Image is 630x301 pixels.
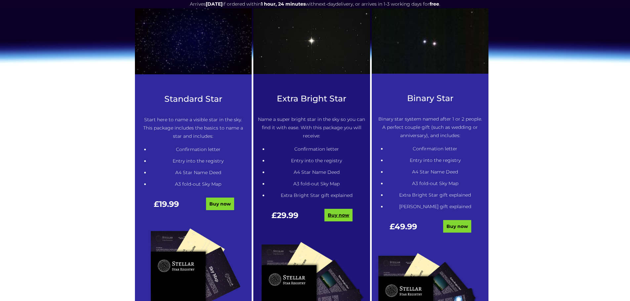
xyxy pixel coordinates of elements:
[316,1,335,7] span: next-day
[376,115,484,140] p: Binary star system named after 1 or 2 people. A perfect couple gift (such as wedding or anniversa...
[376,222,430,237] div: £
[386,191,484,199] li: Extra Bright Star gift explained
[140,94,247,104] h3: Standard Star
[386,203,484,211] li: [PERSON_NAME] gift explained
[135,8,252,74] img: 1
[430,1,439,7] b: free
[268,145,365,153] li: Confirmation letter
[261,1,306,7] span: 1 hour, 24 minutes
[149,145,247,154] li: Confirmation letter
[268,180,365,188] li: A3 fold-out Sky Map
[206,1,223,7] span: [DATE]
[268,157,365,165] li: Entry into the registry
[190,1,440,7] span: Arrives if ordered within with delivery, or arrives in 1-3 working days for .
[258,211,312,226] div: £
[149,180,247,188] li: A3 fold-out Sky Map
[372,8,488,74] img: Winnecke_4
[386,156,484,165] li: Entry into the registry
[149,157,247,165] li: Entry into the registry
[140,200,193,215] div: £
[277,210,298,220] span: 29.99
[443,220,471,233] a: Buy now
[395,222,417,231] span: 49.99
[159,199,179,209] span: 19.99
[258,115,365,140] p: Name a super bright star in the sky so you can find it with ease. With this package you will rece...
[386,145,484,153] li: Confirmation letter
[268,168,365,176] li: A4 Star Name Deed
[253,8,370,74] img: betelgeuse-star-987396640-afd328ff2f774d769c56ed59ca336eb4
[324,209,353,221] a: Buy now
[386,168,484,176] li: A4 Star Name Deed
[376,94,484,103] h3: Binary Star
[386,179,484,188] li: A3 fold-out Sky Map
[258,94,365,103] h3: Extra Bright Star
[268,191,365,200] li: Extra Bright Star gift explained
[149,169,247,177] li: A4 Star Name Deed
[140,116,247,140] p: Start here to name a visible star in the sky. This package includes the basics to name a star and...
[206,198,234,210] a: Buy now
